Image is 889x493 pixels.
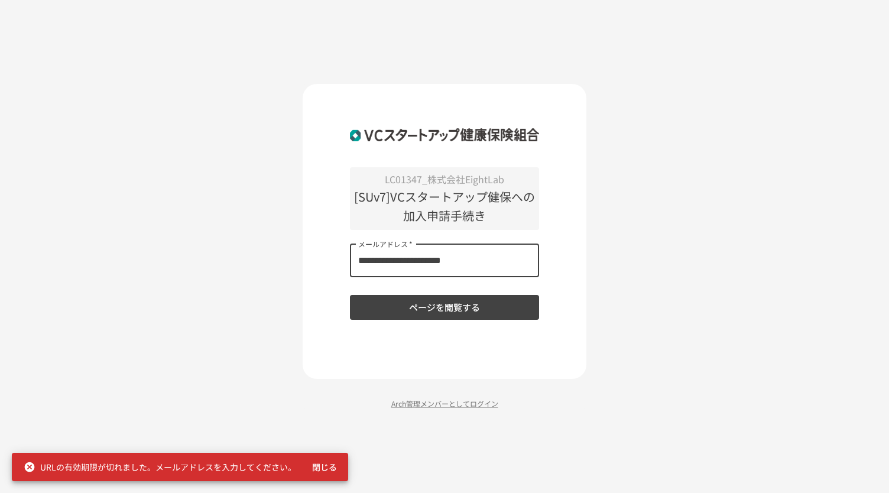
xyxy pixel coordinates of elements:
button: ページを閲覧する [350,295,539,320]
button: 閉じる [306,456,343,478]
p: [SUv7]VCスタートアップ健保への加入申請手続き [350,187,539,225]
p: LC01347_株式会社EightLab [350,172,539,187]
div: URLの有効期限が切れました。メールアドレスを入力してください。 [24,456,296,478]
img: ZDfHsVrhrXUoWEWGWYf8C4Fv4dEjYTEDCNvmL73B7ox [350,119,539,150]
p: Arch管理メンバーとしてログイン [303,398,586,409]
label: メールアドレス [358,239,413,249]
